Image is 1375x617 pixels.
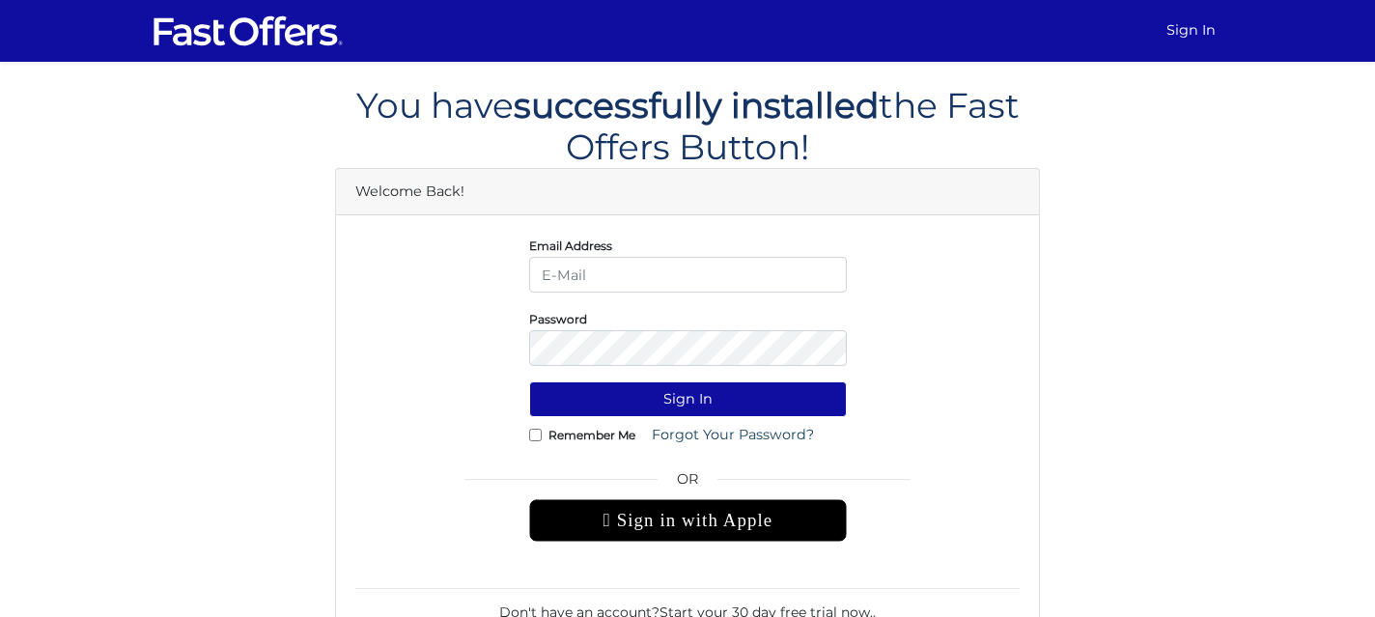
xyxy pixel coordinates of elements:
[529,468,847,499] span: OR
[356,84,1020,168] span: You have the Fast Offers Button!
[529,257,847,293] input: E-Mail
[529,381,847,417] button: Sign In
[514,84,879,126] span: successfully installed
[336,169,1039,215] div: Welcome Back!
[529,243,612,248] label: Email Address
[529,499,847,542] div: Sign in with Apple
[1159,12,1223,49] a: Sign In
[639,417,827,453] a: Forgot Your Password?
[529,317,587,322] label: Password
[548,433,635,437] label: Remember Me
